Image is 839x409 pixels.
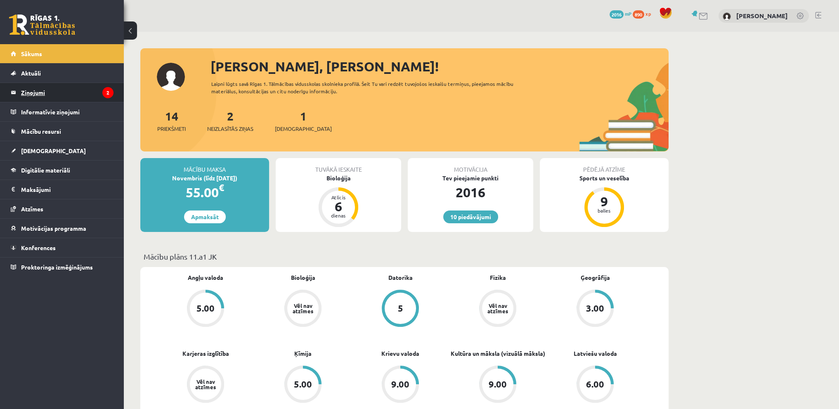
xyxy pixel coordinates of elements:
a: 5.00 [254,366,352,404]
span: Digitālie materiāli [21,166,70,174]
div: Tuvākā ieskaite [276,158,401,174]
a: Apmaksāt [184,210,226,223]
a: Ģeogrāfija [581,273,610,282]
a: Digitālie materiāli [11,161,113,180]
a: Kultūra un māksla (vizuālā māksla) [451,349,545,358]
a: 2016 mP [610,10,631,17]
span: Motivācijas programma [21,225,86,232]
a: Proktoringa izmēģinājums [11,258,113,277]
a: Vēl nav atzīmes [449,290,546,329]
legend: Ziņojumi [21,83,113,102]
span: Konferences [21,244,56,251]
div: Tev pieejamie punkti [408,174,533,182]
img: Viktorija Bērziņa [723,12,731,21]
a: 14Priekšmeti [157,109,186,133]
div: Laipni lūgts savā Rīgas 1. Tālmācības vidusskolas skolnieka profilā. Šeit Tu vari redzēt tuvojošo... [211,80,528,95]
div: 9.00 [489,380,507,389]
span: Sākums [21,50,42,57]
a: Bioloģija [291,273,315,282]
a: Atzīmes [11,199,113,218]
div: 2016 [408,182,533,202]
span: [DEMOGRAPHIC_DATA] [275,125,332,133]
a: Fizika [490,273,506,282]
legend: Informatīvie ziņojumi [21,102,113,121]
div: 5.00 [196,304,215,313]
div: Bioloģija [276,174,401,182]
a: Konferences [11,238,113,257]
a: [DEMOGRAPHIC_DATA] [11,141,113,160]
a: Ziņojumi2 [11,83,113,102]
a: Bioloģija Atlicis 6 dienas [276,174,401,228]
span: [DEMOGRAPHIC_DATA] [21,147,86,154]
div: Novembris (līdz [DATE]) [140,174,269,182]
a: 6.00 [546,366,644,404]
a: Vēl nav atzīmes [254,290,352,329]
a: Vēl nav atzīmes [157,366,254,404]
a: 5.00 [157,290,254,329]
a: Angļu valoda [188,273,223,282]
div: 6.00 [586,380,604,389]
span: Atzīmes [21,205,43,213]
span: mP [625,10,631,17]
a: Motivācijas programma [11,219,113,238]
span: 890 [633,10,644,19]
div: Vēl nav atzīmes [486,303,509,314]
span: Priekšmeti [157,125,186,133]
a: 1[DEMOGRAPHIC_DATA] [275,109,332,133]
p: Mācību plāns 11.a1 JK [144,251,665,262]
span: Aktuāli [21,69,41,77]
a: 3.00 [546,290,644,329]
div: 9 [592,195,617,208]
span: Proktoringa izmēģinājums [21,263,93,271]
a: Krievu valoda [381,349,419,358]
a: 9.00 [449,366,546,404]
a: Datorika [388,273,413,282]
a: 10 piedāvājumi [443,210,498,223]
div: Vēl nav atzīmes [194,379,217,390]
i: 2 [102,87,113,98]
a: 5 [352,290,449,329]
span: xp [645,10,651,17]
a: Mācību resursi [11,122,113,141]
div: 3.00 [586,304,604,313]
div: dienas [326,213,351,218]
a: Latviešu valoda [574,349,617,358]
span: 2016 [610,10,624,19]
div: 5.00 [294,380,312,389]
a: [PERSON_NAME] [736,12,788,20]
a: 890 xp [633,10,655,17]
div: Pēdējā atzīme [540,158,669,174]
a: Karjeras izglītība [182,349,229,358]
legend: Maksājumi [21,180,113,199]
div: Atlicis [326,195,351,200]
div: 5 [398,304,403,313]
div: [PERSON_NAME], [PERSON_NAME]! [210,57,669,76]
div: Sports un veselība [540,174,669,182]
div: 9.00 [391,380,409,389]
a: 2Neizlasītās ziņas [207,109,253,133]
span: Neizlasītās ziņas [207,125,253,133]
div: Motivācija [408,158,533,174]
a: Sports un veselība 9 balles [540,174,669,228]
div: Mācību maksa [140,158,269,174]
a: Maksājumi [11,180,113,199]
div: Vēl nav atzīmes [291,303,314,314]
span: Mācību resursi [21,128,61,135]
span: € [219,182,224,194]
div: balles [592,208,617,213]
a: Rīgas 1. Tālmācības vidusskola [9,14,75,35]
a: 9.00 [352,366,449,404]
a: Ķīmija [294,349,312,358]
a: Informatīvie ziņojumi [11,102,113,121]
a: Sākums [11,44,113,63]
div: 55.00 [140,182,269,202]
div: 6 [326,200,351,213]
a: Aktuāli [11,64,113,83]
